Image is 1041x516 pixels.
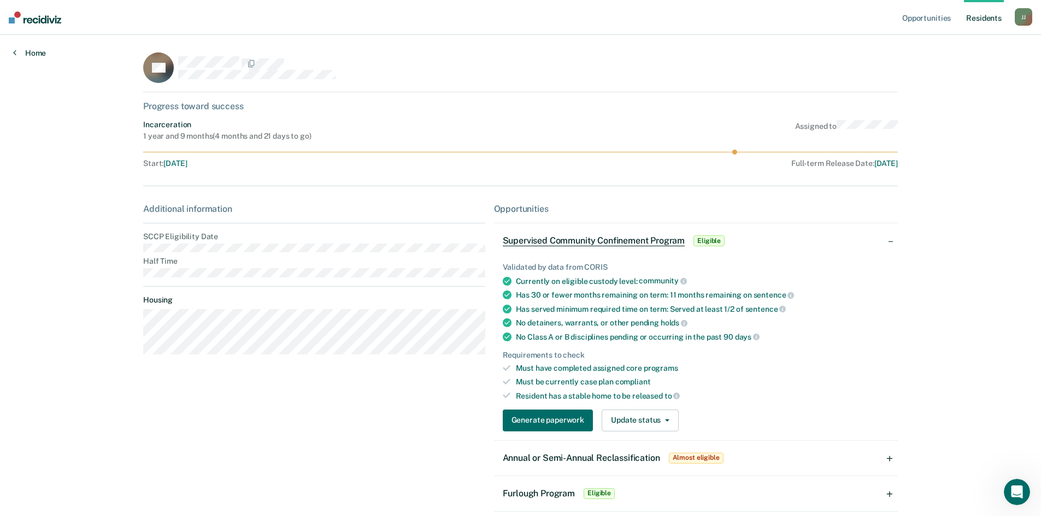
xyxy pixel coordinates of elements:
a: Home [13,48,46,58]
button: Generate paperwork [503,410,593,431]
span: Eligible [693,235,725,246]
div: No Class A or B disciplines pending or occurring in the past 90 [516,332,889,342]
dt: Half Time [143,257,485,266]
div: Must have completed assigned core [516,364,889,373]
span: compliant [615,377,651,386]
div: Incarceration [143,120,311,129]
div: Supervised Community Confinement ProgramEligible [494,223,898,258]
iframe: Intercom live chat [1004,479,1030,505]
div: Currently on eligible custody level: [516,276,889,286]
button: Update status [602,410,679,431]
div: 1 year and 9 months ( 4 months and 21 days to go ) [143,132,311,141]
span: Furlough Program [503,488,575,499]
span: programs [644,364,678,372]
div: Must be currently case plan [516,377,889,387]
span: holds [661,318,687,327]
span: sentence [745,305,786,313]
a: Generate paperwork [503,410,597,431]
div: Assigned to [795,120,898,141]
span: Almost eligible [669,453,724,464]
span: Eligible [584,488,615,499]
img: Recidiviz [9,11,61,23]
dt: SCCP Eligibility Date [143,232,485,241]
div: Additional information [143,204,485,214]
span: [DATE] [874,159,898,168]
dt: Housing [143,295,485,305]
div: Annual or Semi-Annual ReclassificationAlmost eligible [494,441,898,476]
span: Annual or Semi-Annual Reclassification [503,453,660,463]
div: No detainers, warrants, or other pending [516,318,889,328]
span: days [735,333,760,341]
div: Requirements to check [503,351,889,360]
span: community [639,276,687,285]
span: sentence [754,290,795,299]
div: Full-term Release Date : [491,159,898,168]
div: Opportunities [494,204,898,214]
span: to [664,392,680,400]
div: J J [1015,8,1032,26]
div: Furlough ProgramEligible [494,476,898,511]
div: Validated by data from CORIS [503,263,889,272]
div: Start : [143,159,487,168]
div: Progress toward success [143,101,898,111]
div: Resident has a stable home to be released [516,391,889,401]
button: JJ [1015,8,1032,26]
span: Supervised Community Confinement Program [503,235,685,246]
span: [DATE] [163,159,187,168]
div: Has served minimum required time on term: Served at least 1/2 of [516,304,889,314]
div: Has 30 or fewer months remaining on term: 11 months remaining on [516,290,889,300]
